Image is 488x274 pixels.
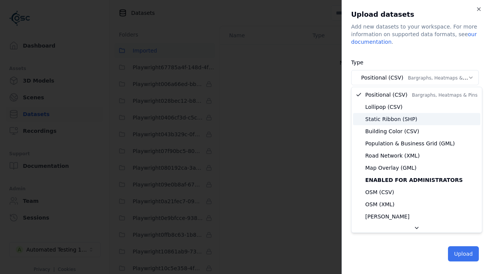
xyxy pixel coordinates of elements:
[412,92,478,98] span: Bargraphs, Heatmaps & Pins
[365,103,403,111] span: Lollipop (CSV)
[365,164,417,172] span: Map Overlay (GML)
[365,201,395,208] span: OSM (XML)
[353,174,480,186] div: Enabled for administrators
[365,152,420,159] span: Road Network (XML)
[365,213,409,220] span: [PERSON_NAME]
[365,188,394,196] span: OSM (CSV)
[365,115,417,123] span: Static Ribbon (SHP)
[365,127,419,135] span: Building Color (CSV)
[365,91,477,99] span: Positional (CSV)
[365,140,455,147] span: Population & Business Grid (GML)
